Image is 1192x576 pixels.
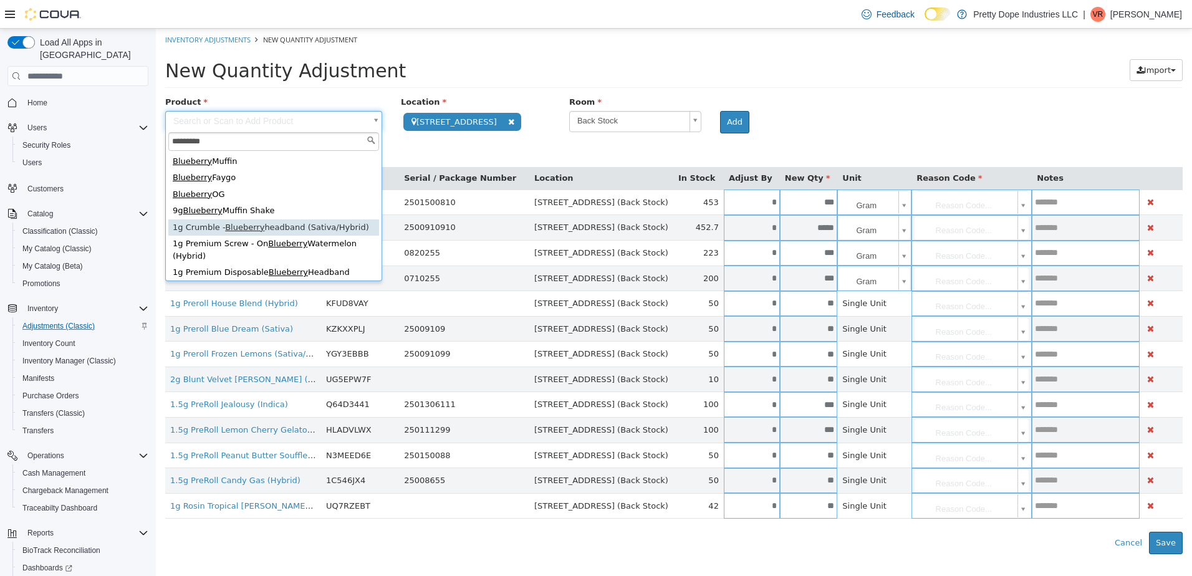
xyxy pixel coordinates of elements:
span: My Catalog (Classic) [22,244,92,254]
span: Promotions [17,276,148,291]
button: Chargeback Management [12,482,153,499]
span: Blueberry [17,128,56,137]
span: Home [27,98,47,108]
a: Promotions [17,276,65,291]
a: Security Roles [17,138,75,153]
span: Transfers (Classic) [17,406,148,421]
span: Adjustments (Classic) [22,321,95,331]
a: Inventory Manager (Classic) [17,353,121,368]
button: Users [2,119,153,137]
a: Cash Management [17,466,90,481]
button: Purchase Orders [12,387,153,405]
button: Security Roles [12,137,153,154]
span: Inventory Manager (Classic) [17,353,148,368]
span: Reports [22,526,148,540]
a: Users [17,155,47,170]
a: Adjustments (Classic) [17,319,100,334]
button: Adjustments (Classic) [12,317,153,335]
a: Home [22,95,52,110]
span: Blueberry [17,144,56,153]
span: Home [22,95,148,110]
button: Transfers [12,422,153,439]
span: Users [22,120,148,135]
button: Manifests [12,370,153,387]
a: Customers [22,181,69,196]
span: Catalog [22,206,148,221]
span: My Catalog (Beta) [22,261,83,271]
button: Traceabilty Dashboard [12,499,153,517]
span: Operations [22,448,148,463]
span: Purchase Orders [22,391,79,401]
span: Transfers [17,423,148,438]
span: Inventory [22,301,148,316]
span: Inventory Count [22,338,75,348]
a: Classification (Classic) [17,224,103,239]
span: Catalog [27,209,53,219]
button: Inventory Count [12,335,153,352]
button: Reports [22,526,59,540]
button: Catalog [2,205,153,223]
div: Muffin [12,125,223,142]
a: Transfers (Classic) [17,406,90,421]
button: Operations [2,447,153,464]
button: Promotions [12,275,153,292]
button: Inventory [2,300,153,317]
div: 9g Muffin Shake [12,174,223,191]
button: Transfers (Classic) [12,405,153,422]
div: 1g Crumble - headband (Sativa/Hybrid) [12,191,223,208]
span: Cash Management [22,468,85,478]
span: Feedback [877,8,915,21]
span: Purchase Orders [17,388,148,403]
button: Customers [2,179,153,197]
input: Dark Mode [925,7,951,21]
div: OG [12,158,223,175]
button: Home [2,94,153,112]
img: Cova [25,8,81,21]
button: BioTrack Reconciliation [12,542,153,559]
span: Chargeback Management [22,486,108,496]
span: Users [22,158,42,168]
span: VR [1093,7,1103,22]
p: [PERSON_NAME] [1110,7,1182,22]
button: My Catalog (Beta) [12,257,153,275]
span: Inventory Manager (Classic) [22,356,116,366]
span: Transfers (Classic) [22,408,85,418]
span: Chargeback Management [17,483,148,498]
div: 1g Premium Disposable Headband (Indica/Hybrid) [12,236,223,264]
span: Manifests [17,371,148,386]
span: Security Roles [17,138,148,153]
span: Transfers [22,426,54,436]
span: Dashboards [22,563,72,573]
a: Purchase Orders [17,388,84,403]
p: | [1083,7,1085,22]
span: Blueberry [112,210,151,219]
a: BioTrack Reconciliation [17,543,105,558]
span: Blueberry [113,239,152,248]
span: Users [17,155,148,170]
span: Customers [22,180,148,196]
a: My Catalog (Beta) [17,259,88,274]
a: Dashboards [17,560,77,575]
div: 1g Premium Screw - On Watermelon (Hybrid) [12,207,223,236]
a: My Catalog (Classic) [17,241,97,256]
button: Cash Management [12,464,153,482]
button: Users [12,154,153,171]
button: Catalog [22,206,58,221]
span: My Catalog (Classic) [17,241,148,256]
span: Inventory [27,304,58,314]
a: Inventory Count [17,336,80,351]
span: Traceabilty Dashboard [22,503,97,513]
div: Victoria Richardson [1090,7,1105,22]
span: Promotions [22,279,60,289]
span: Blueberry [69,194,108,203]
span: Dashboards [17,560,148,575]
span: Classification (Classic) [22,226,98,236]
button: My Catalog (Classic) [12,240,153,257]
span: Inventory Count [17,336,148,351]
span: Reports [27,528,54,538]
span: Users [27,123,47,133]
span: Blueberry [27,177,67,186]
a: Traceabilty Dashboard [17,501,102,516]
button: Inventory [22,301,63,316]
